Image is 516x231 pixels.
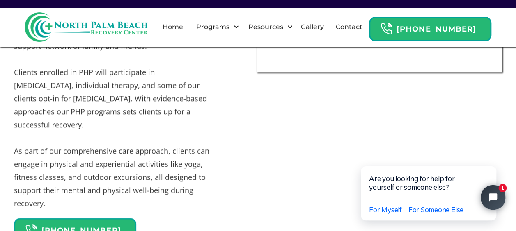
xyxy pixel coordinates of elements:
[397,25,476,34] strong: [PHONE_NUMBER]
[189,14,241,40] div: Programs
[296,14,329,40] a: Gallery
[380,23,392,35] img: Header Calendar Icons
[158,14,188,40] a: Home
[241,14,295,40] div: Resources
[344,140,516,231] iframe: Tidio Chat
[246,22,285,32] div: Resources
[369,13,491,41] a: Header Calendar Icons[PHONE_NUMBER]
[194,22,231,32] div: Programs
[331,14,367,40] a: Contact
